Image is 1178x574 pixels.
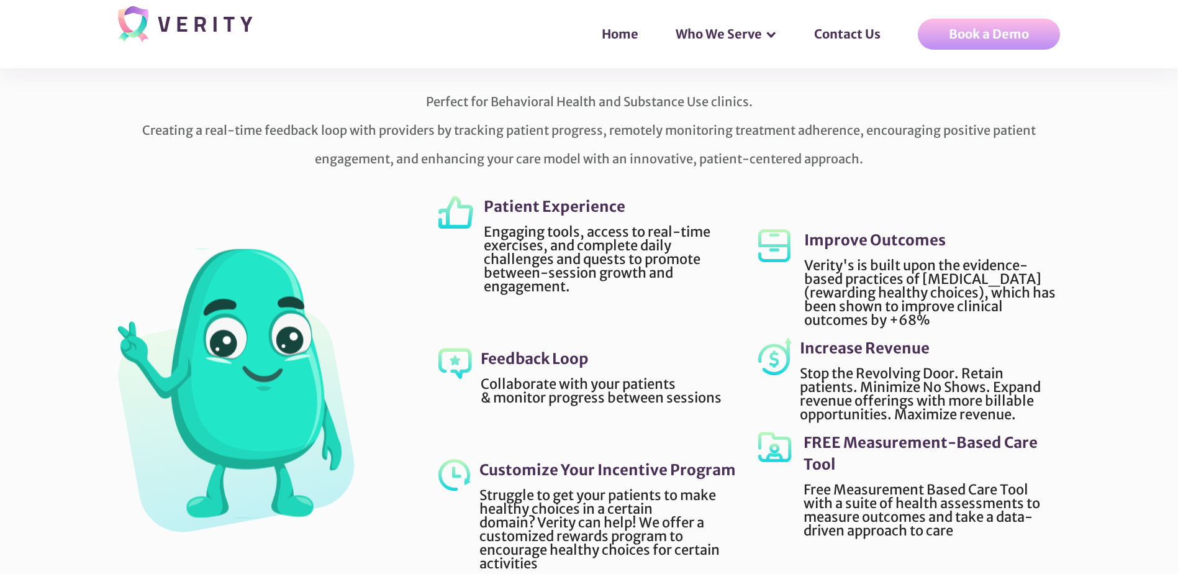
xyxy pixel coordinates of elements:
div: Free Measurement Based Care Tool with a suite of health assessments to measure outcomes and take ... [804,483,1060,537]
div: Improve Outcomes [804,229,946,251]
div: Contact Us [789,3,918,65]
div: FREE Measurement-Based Care Tool [804,432,1060,475]
div: Collaborate with your patients & monitor progress between sessions [481,377,740,404]
div: Stop the Revolving Door. Retain patients. Minimize No Shows. Expand revenue offerings with more b... [800,367,1060,421]
div: Struggle to get your patients to make healthy choices in a certain domain? Verity can help! We of... [479,488,740,570]
div: Patient Experience [484,196,625,217]
a: Book a Demo [918,19,1060,50]
div: Verity's is built upon the evidence-based practices of [MEDICAL_DATA] (rewarding healthy choices)... [804,258,1060,327]
div: Who We Serve [676,28,762,40]
div: Engaging tools, access to real-time exercises, and complete daily challenges and quests to promot... [484,225,740,293]
div: Who We Serve [663,16,789,53]
div: Increase Revenue [800,337,930,359]
div: Feedback Loop [481,348,589,370]
a: Contact Us [802,16,905,53]
div: Customize Your Incentive Program [479,459,736,481]
a: Home [589,16,663,53]
div: Book a Demo [949,27,1029,42]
